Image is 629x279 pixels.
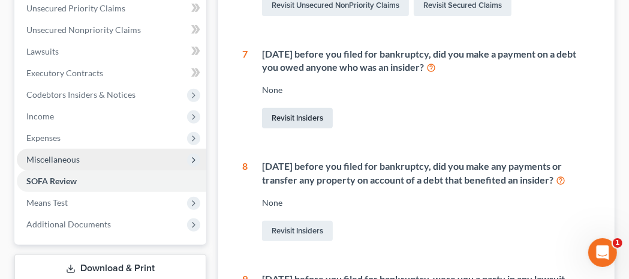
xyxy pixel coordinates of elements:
[262,221,333,241] a: Revisit Insiders
[26,133,61,143] span: Expenses
[242,160,248,244] div: 8
[613,238,622,248] span: 1
[262,160,591,187] div: [DATE] before you filed for bankruptcy, did you make any payments or transfer any property on acc...
[262,197,591,209] div: None
[17,41,206,62] a: Lawsuits
[26,111,54,121] span: Income
[26,68,103,78] span: Executory Contracts
[17,19,206,41] a: Unsecured Nonpriority Claims
[262,47,591,75] div: [DATE] before you filed for bankruptcy, did you make a payment on a debt you owed anyone who was ...
[588,238,617,267] iframe: Intercom live chat
[26,46,59,56] span: Lawsuits
[262,84,591,96] div: None
[26,25,141,35] span: Unsecured Nonpriority Claims
[17,62,206,84] a: Executory Contracts
[26,176,77,186] span: SOFA Review
[26,154,80,164] span: Miscellaneous
[17,170,206,192] a: SOFA Review
[26,219,111,229] span: Additional Documents
[26,3,125,13] span: Unsecured Priority Claims
[262,108,333,128] a: Revisit Insiders
[26,89,136,100] span: Codebtors Insiders & Notices
[242,47,248,131] div: 7
[26,197,68,208] span: Means Test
